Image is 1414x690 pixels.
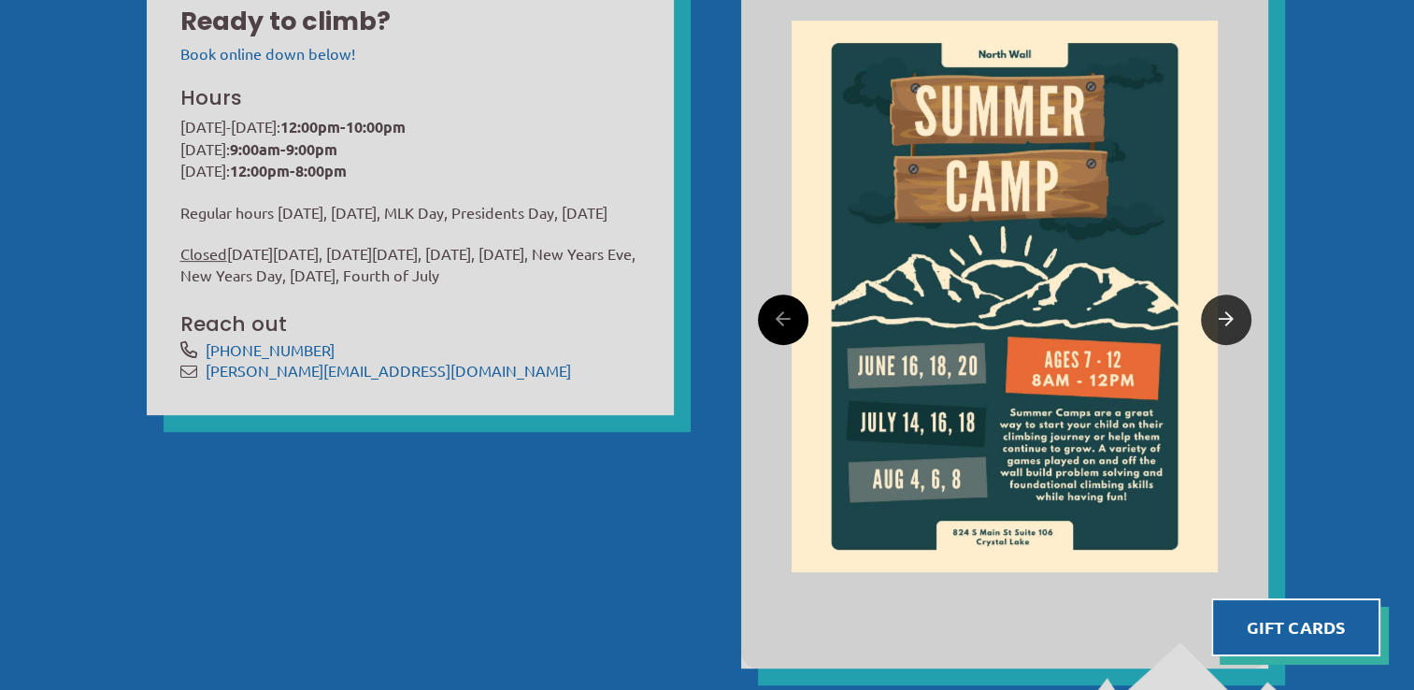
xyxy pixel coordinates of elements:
a: [PHONE_NUMBER] [206,340,335,359]
p: [DATE]-[DATE]: [DATE]: [DATE]: [180,116,640,182]
strong: 12:00pm-10:00pm [280,117,406,137]
a: [PERSON_NAME][EMAIL_ADDRESS][DOMAIN_NAME] [206,361,571,380]
h3: Reach out [180,310,640,338]
strong: 12:00pm-8:00pm [230,161,347,180]
p: [DATE][DATE], [DATE][DATE], [DATE], [DATE], New Years Eve, New Years Day, [DATE], Fourth of July [180,243,640,285]
strong: 9:00am-9:00pm [230,139,337,159]
img: Image [792,21,1218,572]
h3: Hours [180,84,636,112]
p: Regular hours [DATE], [DATE], MLK Day, Presidents Day, [DATE] [180,202,640,223]
a: Book online down below! [180,44,355,63]
h2: Ready to climb? [180,4,640,39]
span: Closed [180,244,227,263]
